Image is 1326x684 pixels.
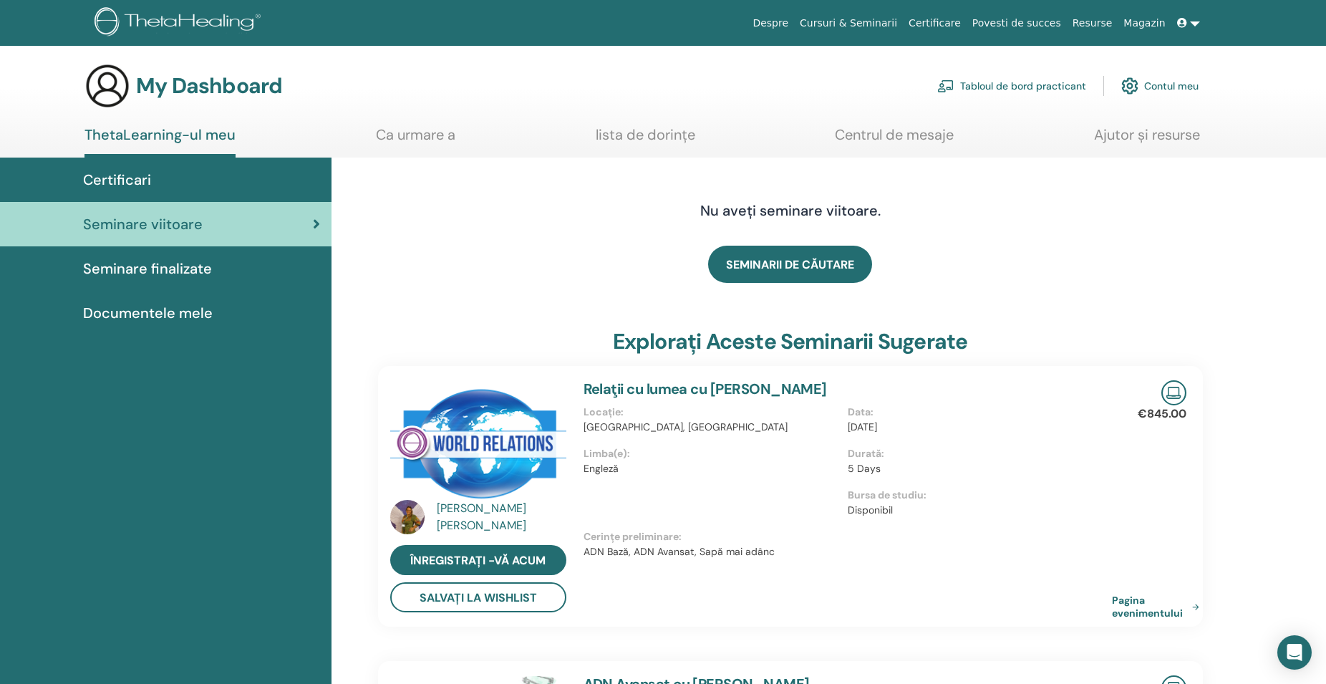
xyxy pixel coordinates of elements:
[390,582,566,612] button: Salvați la Wishlist
[584,405,839,420] p: Locație :
[848,461,1103,476] p: 5 Days
[848,488,1103,503] p: Bursa de studiu :
[584,544,1112,559] p: ADN Bază, ADN Avansat, Sapă mai adânc
[95,7,266,39] img: logo.png
[726,257,854,272] span: SEMINARII DE CĂUTARE
[584,420,839,435] p: [GEOGRAPHIC_DATA], [GEOGRAPHIC_DATA]
[437,500,569,534] a: [PERSON_NAME] [PERSON_NAME]
[390,500,425,534] img: default.jpg
[390,545,566,575] a: Înregistrați -vă acum
[376,126,455,154] a: Ca urmare a
[584,380,827,398] a: Relaţii cu lumea cu [PERSON_NAME]
[565,202,1016,219] h4: Nu aveți seminare viitoare.
[613,329,968,355] h3: Explorați aceste seminarii sugerate
[848,420,1103,435] p: [DATE]
[584,529,1112,544] p: Cerințe preliminare :
[1138,405,1186,423] p: €845.00
[848,503,1103,518] p: Disponibil
[708,246,872,283] a: SEMINARII DE CĂUTARE
[410,553,546,568] span: Înregistrați -vă acum
[794,10,903,37] a: Cursuri & Seminarii
[1094,126,1200,154] a: Ajutor și resurse
[848,446,1103,461] p: Durată :
[1067,10,1118,37] a: Resurse
[83,213,203,235] span: Seminare viitoare
[903,10,967,37] a: Certificare
[1161,380,1186,405] img: Live Online Seminar
[1277,635,1312,670] div: Open Intercom Messenger
[747,10,794,37] a: Despre
[1118,10,1171,37] a: Magazin
[84,63,130,109] img: generic-user-icon.jpg
[937,80,954,92] img: chalkboard-teacher.svg
[937,70,1086,102] a: Tabloul de bord practicant
[83,302,213,324] span: Documentele mele
[1121,74,1138,98] img: cog.svg
[835,126,954,154] a: Centrul de mesaje
[83,169,151,191] span: Certificari
[596,126,695,154] a: lista de dorințe
[967,10,1067,37] a: Povesti de succes
[1121,70,1199,102] a: Contul meu
[848,405,1103,420] p: Data :
[83,258,212,279] span: Seminare finalizate
[136,73,282,99] h3: My Dashboard
[1112,594,1205,620] a: Pagina evenimentului
[584,461,839,476] p: Engleză
[390,380,566,504] img: Relaţii cu lumea
[584,446,839,461] p: Limba(e) :
[84,126,236,158] a: ThetaLearning-ul meu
